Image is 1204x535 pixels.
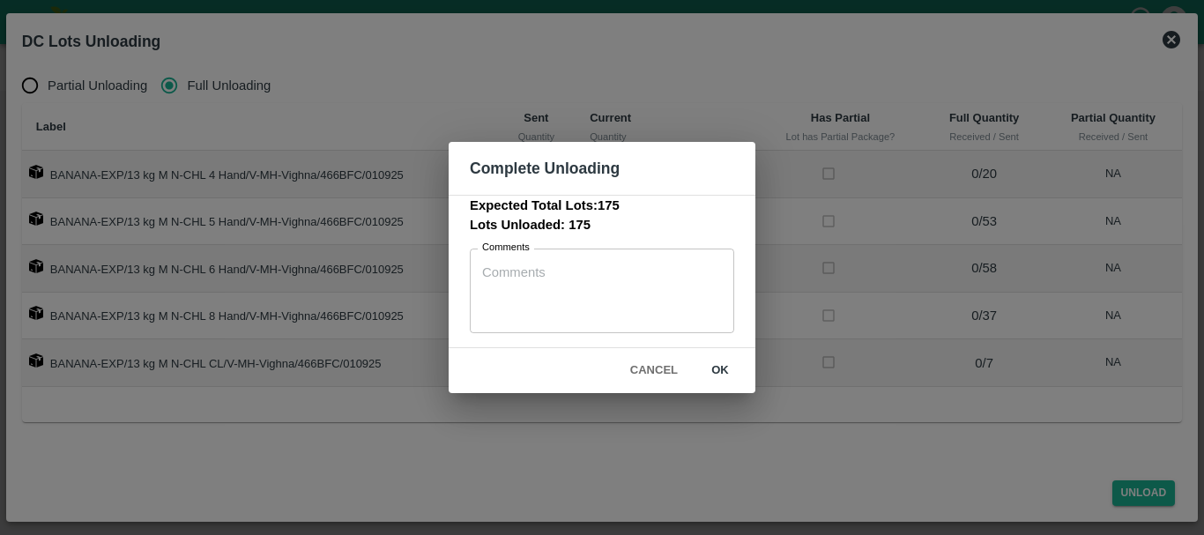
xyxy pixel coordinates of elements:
[623,355,685,386] button: Cancel
[692,355,748,386] button: ok
[470,198,620,212] b: Expected Total Lots: 175
[470,218,591,232] b: Lots Unloaded: 175
[482,241,530,255] label: Comments
[470,160,620,177] b: Complete Unloading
